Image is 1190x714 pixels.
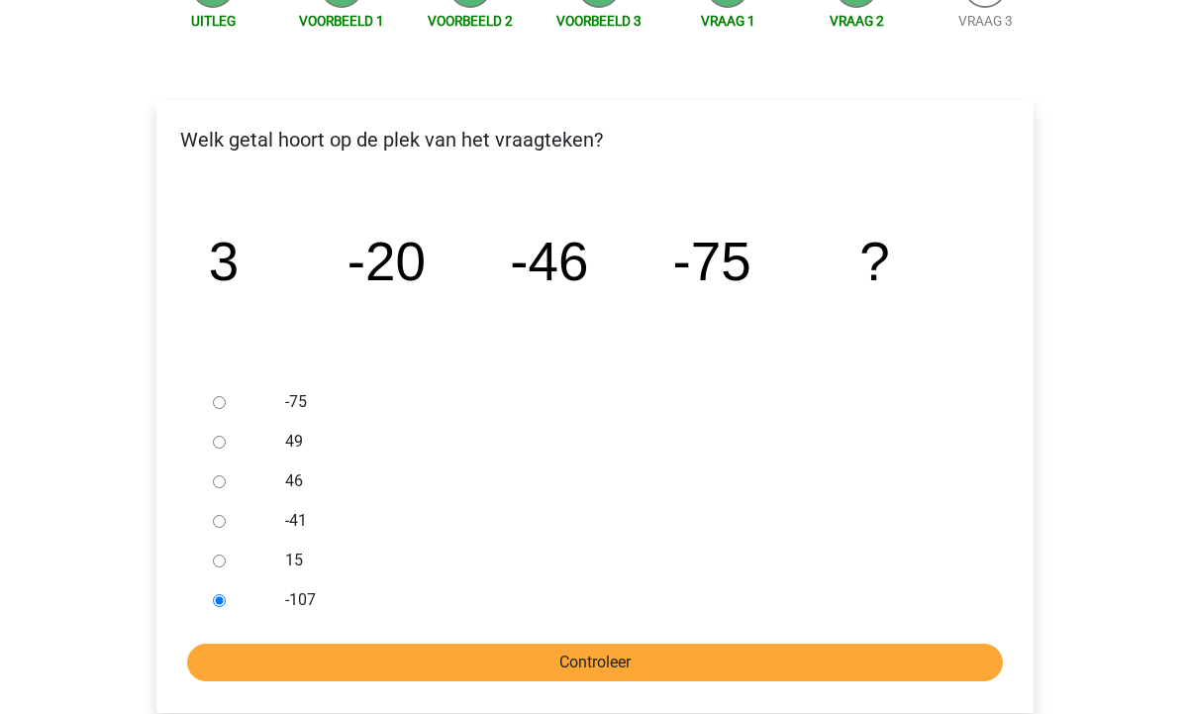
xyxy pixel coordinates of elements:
a: Voorbeeld 1 [299,13,384,29]
input: Controleer [187,644,1003,681]
label: 49 [285,430,970,454]
a: Vraag 2 [830,13,884,29]
label: -75 [285,390,970,414]
a: Vraag 3 [958,13,1013,29]
tspan: ? [859,231,889,292]
label: -107 [285,588,970,612]
a: Voorbeeld 3 [556,13,642,29]
a: Uitleg [191,13,236,29]
p: Welk getal hoort op de plek van het vraagteken? [172,125,1018,154]
a: Voorbeeld 2 [428,13,513,29]
a: Vraag 1 [701,13,755,29]
tspan: -46 [510,231,588,292]
label: 15 [285,549,970,572]
tspan: -20 [347,231,426,292]
label: -41 [285,509,970,533]
label: 46 [285,469,970,493]
tspan: -75 [673,231,751,292]
tspan: 3 [209,231,239,292]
